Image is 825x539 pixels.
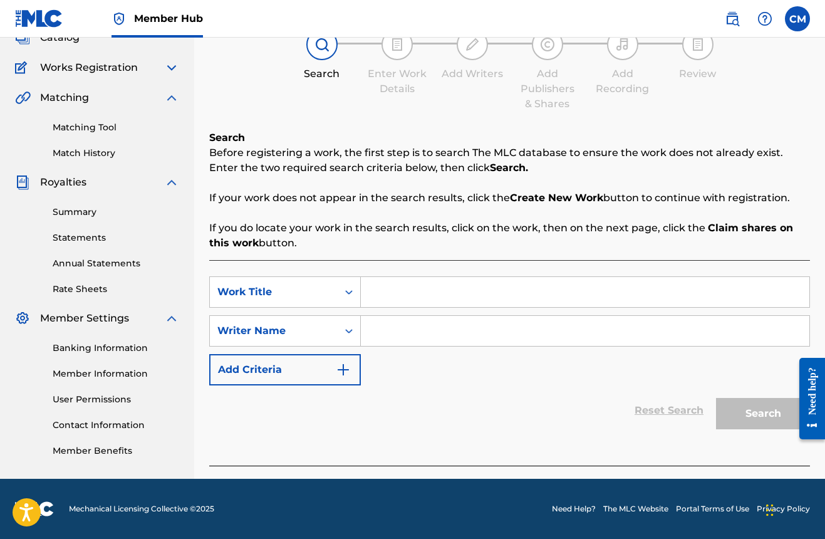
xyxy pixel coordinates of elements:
a: Rate Sheets [53,283,179,296]
div: Review [667,66,729,81]
p: If you do locate your work in the search results, click on the work, then on the next page, click... [209,221,810,251]
div: Enter Work Details [366,66,428,97]
img: logo [15,501,54,516]
a: Portal Terms of Use [676,503,749,515]
a: The MLC Website [603,503,668,515]
span: Matching [40,90,89,105]
span: Member Hub [134,11,203,26]
div: Writer Name [217,323,330,338]
a: Matching Tool [53,121,179,134]
span: Works Registration [40,60,138,75]
img: Member Settings [15,311,30,326]
a: Need Help? [552,503,596,515]
a: Contact Information [53,419,179,432]
img: Catalog [15,30,30,45]
span: Royalties [40,175,86,190]
img: expand [164,90,179,105]
img: MLC Logo [15,9,63,28]
p: Enter the two required search criteria below, then click [209,160,810,175]
div: Work Title [217,285,330,300]
img: step indicator icon for Add Publishers & Shares [540,37,555,52]
a: Annual Statements [53,257,179,270]
img: help [757,11,772,26]
span: Member Settings [40,311,129,326]
a: Statements [53,231,179,244]
img: search [725,11,740,26]
iframe: Resource Center [790,345,825,453]
img: step indicator icon for Add Writers [465,37,480,52]
span: Catalog [40,30,80,45]
img: Top Rightsholder [112,11,127,26]
a: Privacy Policy [757,503,810,515]
a: Member Information [53,367,179,380]
a: User Permissions [53,393,179,406]
b: Search [209,132,245,144]
div: Drag [766,491,774,529]
div: Search [291,66,353,81]
div: Add Writers [441,66,504,81]
img: Royalties [15,175,30,190]
div: Help [752,6,777,31]
p: If your work does not appear in the search results, click the button to continue with registration. [209,191,810,206]
img: step indicator icon for Review [690,37,705,52]
div: Add Recording [591,66,654,97]
img: step indicator icon for Add Recording [615,37,630,52]
div: User Menu [785,6,810,31]
span: Mechanical Licensing Collective © 2025 [69,503,214,515]
a: Summary [53,206,179,219]
strong: Search. [490,162,528,174]
img: Works Registration [15,60,31,75]
p: Before registering a work, the first step is to search The MLC database to ensure the work does n... [209,145,810,160]
a: Member Benefits [53,444,179,458]
iframe: Chat Widget [762,479,825,539]
div: Add Publishers & Shares [516,66,579,112]
img: expand [164,175,179,190]
strong: Create New Work [510,192,603,204]
a: Banking Information [53,342,179,355]
a: CatalogCatalog [15,30,80,45]
a: Public Search [720,6,745,31]
img: step indicator icon for Search [314,37,329,52]
img: step indicator icon for Enter Work Details [390,37,405,52]
img: Matching [15,90,31,105]
img: expand [164,60,179,75]
form: Search Form [209,276,810,436]
img: expand [164,311,179,326]
a: Match History [53,147,179,160]
img: 9d2ae6d4665cec9f34b9.svg [336,362,351,377]
button: Add Criteria [209,354,361,385]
